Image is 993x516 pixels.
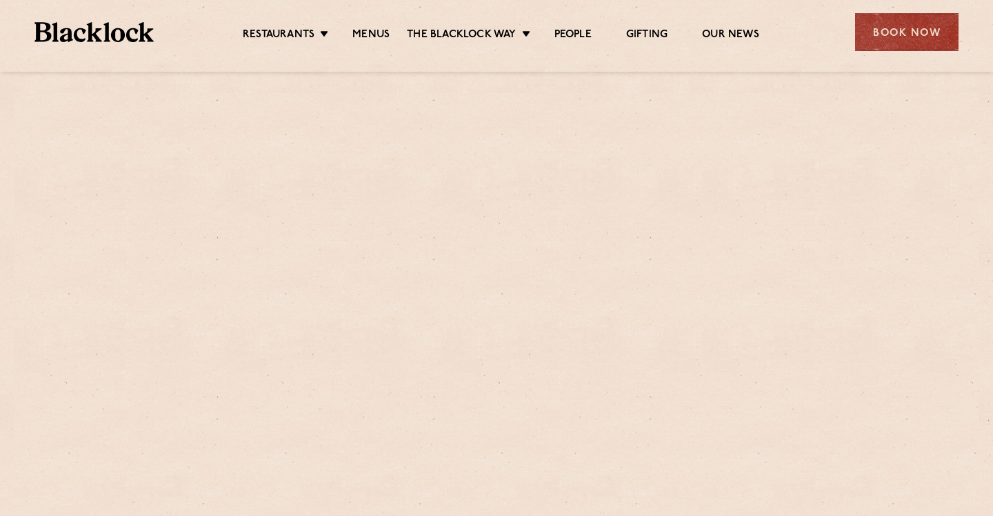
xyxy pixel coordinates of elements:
a: Gifting [626,28,668,43]
div: Book Now [855,13,959,51]
a: Menus [352,28,390,43]
a: The Blacklock Way [407,28,516,43]
a: Restaurants [243,28,314,43]
img: BL_Textured_Logo-footer-cropped.svg [34,22,154,42]
a: Our News [702,28,759,43]
a: People [554,28,592,43]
